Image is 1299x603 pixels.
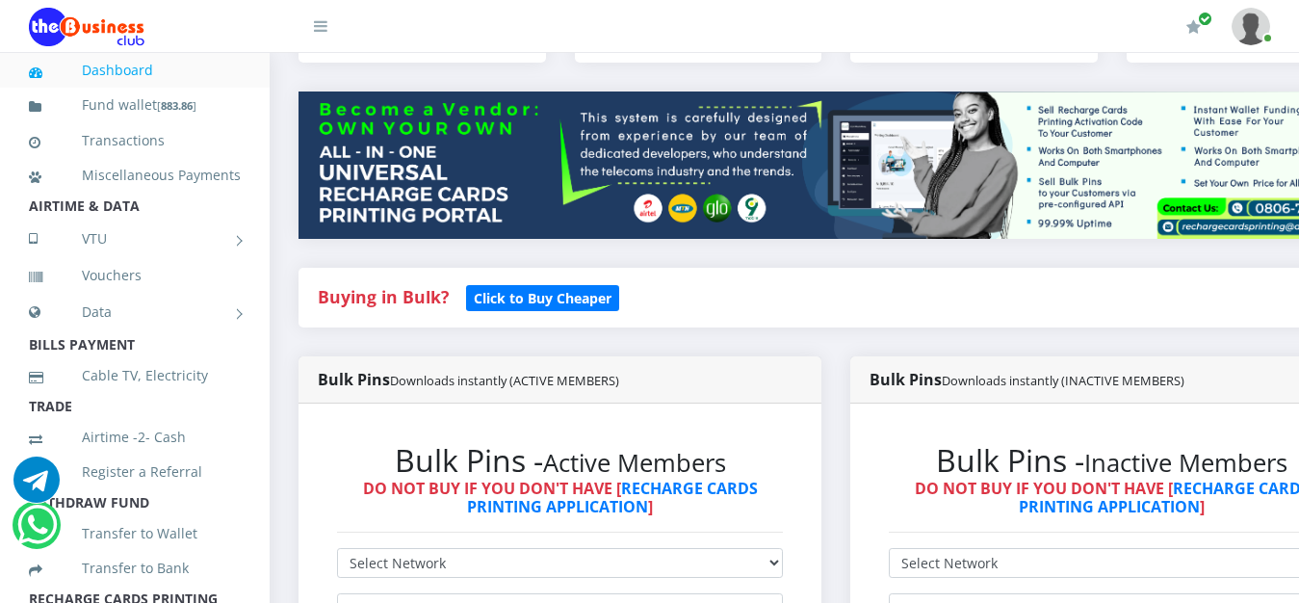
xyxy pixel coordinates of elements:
[29,546,241,590] a: Transfer to Bank
[29,511,241,556] a: Transfer to Wallet
[474,289,611,307] b: Click to Buy Cheaper
[318,369,619,390] strong: Bulk Pins
[161,98,193,113] b: 883.86
[29,118,241,163] a: Transactions
[337,442,783,479] h2: Bulk Pins -
[29,288,241,336] a: Data
[17,516,57,548] a: Chat for support
[1084,446,1287,480] small: Inactive Members
[157,98,196,113] small: [ ]
[29,354,241,398] a: Cable TV, Electricity
[29,48,241,92] a: Dashboard
[29,215,241,263] a: VTU
[363,478,758,517] strong: DO NOT BUY IF YOU DON'T HAVE [ ]
[29,415,241,459] a: Airtime -2- Cash
[318,285,449,308] strong: Buying in Bulk?
[543,446,726,480] small: Active Members
[29,8,144,46] img: Logo
[390,372,619,389] small: Downloads instantly (ACTIVE MEMBERS)
[942,372,1184,389] small: Downloads instantly (INACTIVE MEMBERS)
[1232,8,1270,45] img: User
[870,369,1184,390] strong: Bulk Pins
[1186,19,1201,35] i: Renew/Upgrade Subscription
[29,153,241,197] a: Miscellaneous Payments
[1198,12,1212,26] span: Renew/Upgrade Subscription
[29,450,241,494] a: Register a Referral
[467,478,758,517] a: RECHARGE CARDS PRINTING APPLICATION
[466,285,619,308] a: Click to Buy Cheaper
[13,471,60,503] a: Chat for support
[29,253,241,298] a: Vouchers
[29,83,241,128] a: Fund wallet[883.86]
